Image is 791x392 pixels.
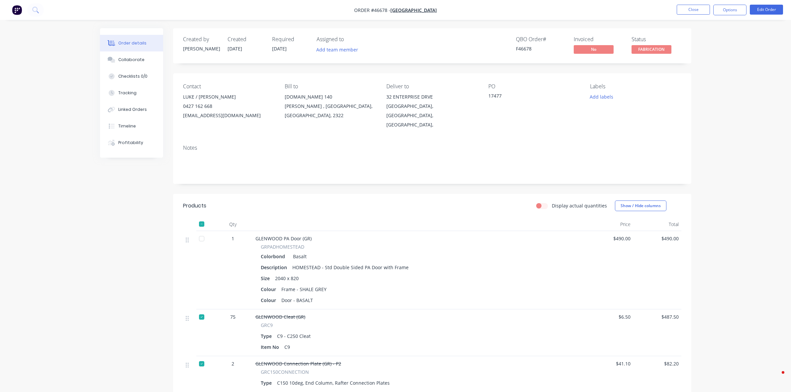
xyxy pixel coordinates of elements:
[386,92,477,129] div: 32 ENTERPRISE DRVE[GEOGRAPHIC_DATA], [GEOGRAPHIC_DATA], [GEOGRAPHIC_DATA],
[274,331,313,341] div: C9 - C250 Cleat
[228,45,242,52] span: [DATE]
[183,111,274,120] div: [EMAIL_ADDRESS][DOMAIN_NAME]
[386,83,477,90] div: Deliver to
[183,102,274,111] div: 0427 162 668
[100,101,163,118] button: Linked Orders
[118,107,147,113] div: Linked Orders
[632,45,671,53] span: FABRICATION
[636,235,679,242] span: $490.00
[386,92,477,102] div: 32 ENTERPRISE DRVE
[118,57,145,63] div: Collaborate
[636,360,679,367] span: $82.20
[183,92,274,102] div: LUKE / [PERSON_NAME]
[313,45,361,54] button: Add team member
[183,45,220,52] div: [PERSON_NAME]
[317,45,362,54] button: Add team member
[590,83,681,90] div: Labels
[261,243,304,250] span: GRPADHOMESTEAD
[750,5,783,15] button: Edit Order
[183,83,274,90] div: Contact
[585,218,633,231] div: Price
[290,252,307,261] div: Basalt
[279,295,316,305] div: Door - BASALT
[574,45,614,53] span: No
[488,92,571,102] div: 17477
[633,218,681,231] div: Total
[636,313,679,320] span: $487.50
[279,284,329,294] div: Frame - SHALE GREY
[285,92,376,120] div: [DOMAIN_NAME] 140[PERSON_NAME] , [GEOGRAPHIC_DATA], [GEOGRAPHIC_DATA], 2322
[261,368,309,375] span: GRC150CONNECTION
[282,342,293,352] div: C9
[768,369,784,385] iframe: Intercom live chat
[516,45,566,52] div: F46678
[228,36,264,42] div: Created
[232,235,234,242] span: 1
[272,274,301,283] div: 2040 x 820
[100,118,163,134] button: Timeline
[354,7,390,13] span: Order #46678 -
[632,45,671,55] button: FABRICATION
[261,322,273,329] span: GRC9
[285,92,376,102] div: [DOMAIN_NAME] 140
[290,263,411,272] div: HOMESTEAD - Std Double Sided PA Door with Frame
[118,73,148,79] div: Checklists 0/0
[285,102,376,120] div: [PERSON_NAME] , [GEOGRAPHIC_DATA], [GEOGRAPHIC_DATA], 2322
[232,360,234,367] span: 2
[261,331,274,341] div: Type
[100,134,163,151] button: Profitability
[574,36,624,42] div: Invoiced
[118,140,143,146] div: Profitability
[12,5,22,15] img: Factory
[516,36,566,42] div: QBO Order #
[677,5,710,15] button: Close
[588,235,631,242] span: $490.00
[261,274,272,283] div: Size
[713,5,746,15] button: Options
[183,145,681,151] div: Notes
[183,202,206,210] div: Products
[118,40,147,46] div: Order details
[261,284,279,294] div: Colour
[100,68,163,85] button: Checklists 0/0
[261,263,290,272] div: Description
[588,313,631,320] span: $6.50
[255,360,341,367] span: GLENWOOD Connection Plate (GR) - P2
[255,235,312,242] span: GLENWOOD PA Door (GR)
[261,342,282,352] div: Item No
[272,36,309,42] div: Required
[261,378,274,388] div: Type
[552,202,607,209] label: Display actual quantities
[588,360,631,367] span: $41.10
[586,92,617,101] button: Add labels
[100,35,163,51] button: Order details
[615,200,666,211] button: Show / Hide columns
[118,90,137,96] div: Tracking
[118,123,136,129] div: Timeline
[386,102,477,129] div: [GEOGRAPHIC_DATA], [GEOGRAPHIC_DATA], [GEOGRAPHIC_DATA],
[255,314,305,320] span: GLENWOOD Cleat (GR)
[272,45,287,52] span: [DATE]
[261,295,279,305] div: Colour
[285,83,376,90] div: Bill to
[183,92,274,120] div: LUKE / [PERSON_NAME]0427 162 668[EMAIL_ADDRESS][DOMAIN_NAME]
[100,51,163,68] button: Collaborate
[632,36,681,42] div: Status
[261,252,288,261] div: Colorbond
[230,313,236,320] span: 75
[488,83,579,90] div: PO
[274,378,392,388] div: C150 10deg, End Column, Rafter Connection Plates
[317,36,383,42] div: Assigned to
[213,218,253,231] div: Qty
[100,85,163,101] button: Tracking
[390,7,437,13] a: [GEOGRAPHIC_DATA]
[183,36,220,42] div: Created by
